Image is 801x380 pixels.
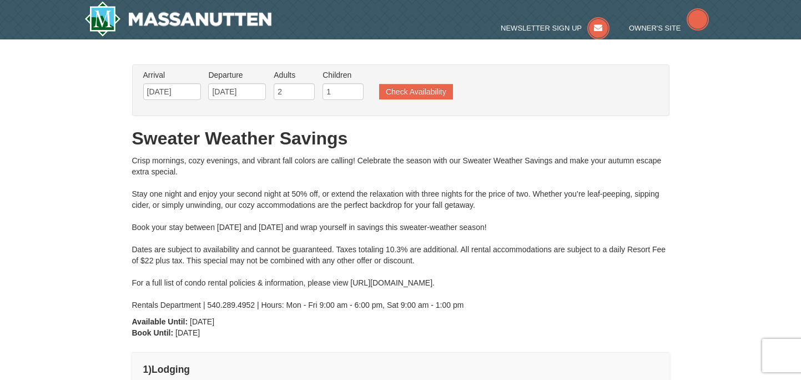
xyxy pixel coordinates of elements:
div: Crisp mornings, cozy evenings, and vibrant fall colors are calling! Celebrate the season with our... [132,155,669,311]
button: Check Availability [379,84,453,99]
h1: Sweater Weather Savings [132,127,669,149]
label: Arrival [143,69,201,81]
strong: Available Until: [132,317,188,326]
strong: Book Until: [132,328,174,337]
label: Adults [274,69,315,81]
label: Children [323,69,364,81]
img: Massanutten Resort Logo [84,1,272,37]
span: Newsletter Sign Up [501,24,582,32]
a: Owner's Site [629,24,709,32]
span: Owner's Site [629,24,681,32]
a: Massanutten Resort [84,1,272,37]
h4: 1 Lodging [143,364,658,375]
label: Departure [208,69,266,81]
span: [DATE] [190,317,214,326]
a: Newsletter Sign Up [501,24,609,32]
span: ) [148,364,152,375]
span: [DATE] [175,328,200,337]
